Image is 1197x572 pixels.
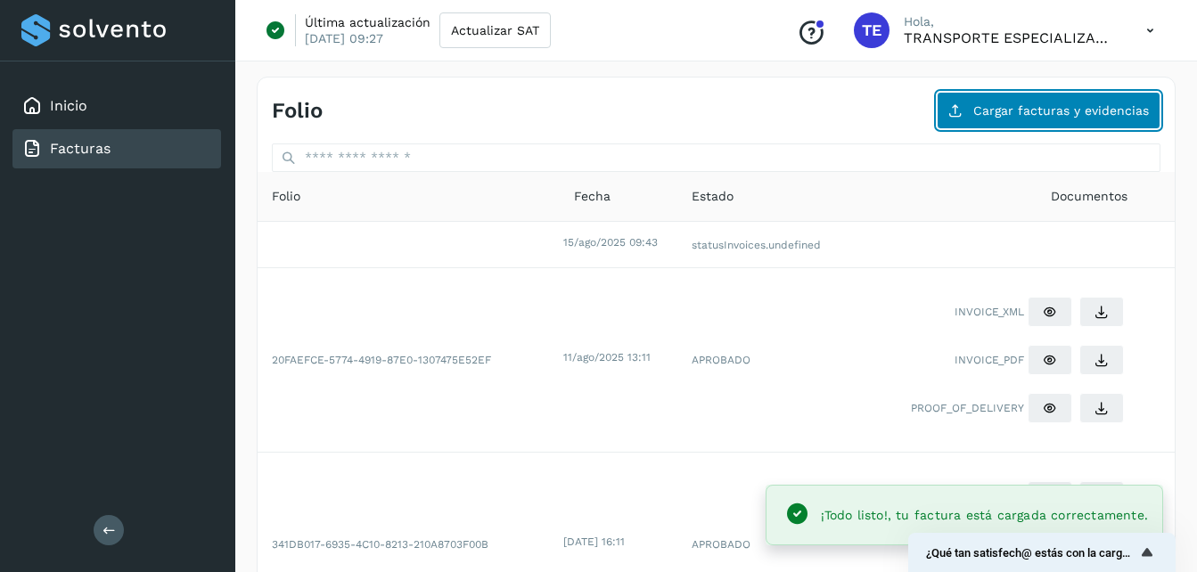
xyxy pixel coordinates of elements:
p: Hola, [904,14,1118,29]
span: PROOF_OF_DELIVERY [911,400,1024,416]
td: statusInvoices.undefined [677,222,859,268]
span: INVOICE_XML [955,304,1024,320]
button: Cargar facturas y evidencias [937,92,1160,129]
span: ¡Todo listo!, tu factura está cargada correctamente. [821,508,1148,522]
p: TRANSPORTE ESPECIALIZADO MENDOZA MUNOZ [904,29,1118,46]
span: Actualizar SAT [451,24,539,37]
span: ¿Qué tan satisfech@ estás con la carga de tus facturas? [926,546,1136,560]
div: Inicio [12,86,221,126]
span: Folio [272,187,300,206]
button: Actualizar SAT [439,12,551,48]
div: [DATE] 16:11 [563,534,674,550]
span: Cargar facturas y evidencias [973,104,1149,117]
span: INVOICE_PDF [955,352,1024,368]
td: APROBADO [677,268,859,453]
p: [DATE] 09:27 [305,30,383,46]
p: Última actualización [305,14,430,30]
span: Fecha [574,187,611,206]
div: Facturas [12,129,221,168]
div: 11/ago/2025 13:11 [563,349,674,365]
button: Mostrar encuesta - ¿Qué tan satisfech@ estás con la carga de tus facturas? [926,542,1158,563]
span: Documentos [1051,187,1127,206]
h4: Folio [272,98,323,124]
a: Inicio [50,97,87,114]
span: Estado [692,187,734,206]
td: 20FAEFCE-5774-4919-87E0-1307475E52EF [258,268,560,453]
div: 15/ago/2025 09:43 [563,234,674,250]
a: Facturas [50,140,111,157]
